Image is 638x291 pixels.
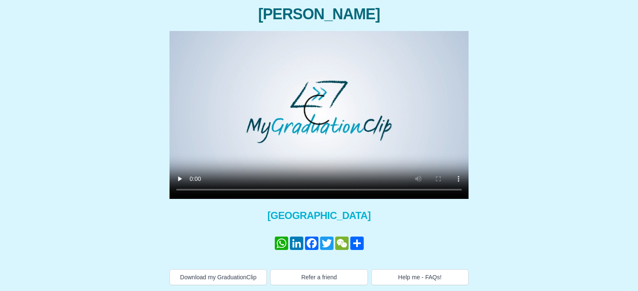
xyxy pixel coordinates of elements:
a: LinkedIn [289,237,304,250]
a: WeChat [334,237,349,250]
a: Share [349,237,365,250]
button: Download my GraduationClip [169,269,267,285]
a: Facebook [304,237,319,250]
button: Help me - FAQs! [371,269,469,285]
a: WhatsApp [274,237,289,250]
button: Refer a friend [270,269,367,285]
a: Twitter [319,237,334,250]
span: [GEOGRAPHIC_DATA] [169,209,469,222]
span: [PERSON_NAME] [169,6,469,23]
